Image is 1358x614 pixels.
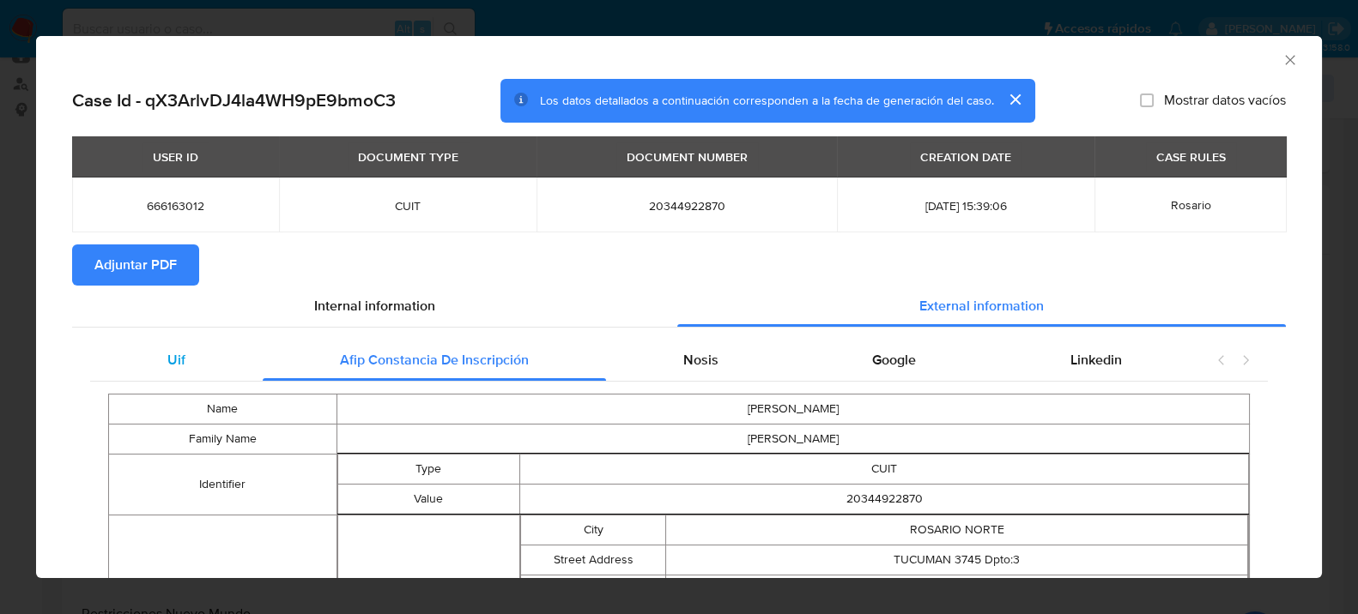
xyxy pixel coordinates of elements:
[109,454,337,515] td: Identifier
[36,36,1322,578] div: closure-recommendation-modal
[93,198,258,214] span: 666163012
[666,545,1248,575] td: TUCUMAN 3745 Dpto:3
[872,350,916,370] span: Google
[348,142,469,172] div: DOCUMENT TYPE
[90,340,1199,381] div: Detailed external info
[142,142,209,172] div: USER ID
[910,142,1022,172] div: CREATION DATE
[1140,93,1154,107] input: Mostrar datos vacíos
[337,454,519,485] td: Type
[666,515,1248,545] td: ROSARIO NORTE
[72,244,199,286] button: Adjuntar PDF
[666,575,1248,605] td: 2000
[340,350,529,370] span: Afip Constancia De Inscripción
[540,92,994,109] span: Los datos detallados a continuación corresponden a la fecha de generación del caso.
[336,394,1249,424] td: [PERSON_NAME]
[1070,350,1122,370] span: Linkedin
[521,515,666,545] td: City
[72,89,396,111] h2: Case Id - qX3ArlvDJ4la4WH9pE9bmoC3
[109,424,337,454] td: Family Name
[167,350,185,370] span: Uif
[520,485,1249,515] td: 20344922870
[109,394,337,424] td: Name
[94,246,177,284] span: Adjuntar PDF
[337,485,519,515] td: Value
[557,198,816,214] span: 20344922870
[300,198,516,214] span: CUIT
[336,424,1249,454] td: [PERSON_NAME]
[72,286,1286,327] div: Detailed info
[994,79,1035,120] button: cerrar
[314,296,435,316] span: Internal information
[682,350,718,370] span: Nosis
[521,575,666,605] td: Postal Code
[521,545,666,575] td: Street Address
[1282,51,1297,67] button: Cerrar ventana
[1171,196,1211,214] span: Rosario
[858,198,1074,214] span: [DATE] 15:39:06
[616,142,758,172] div: DOCUMENT NUMBER
[1146,142,1236,172] div: CASE RULES
[520,454,1249,485] td: CUIT
[1164,92,1286,109] span: Mostrar datos vacíos
[919,296,1044,316] span: External information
